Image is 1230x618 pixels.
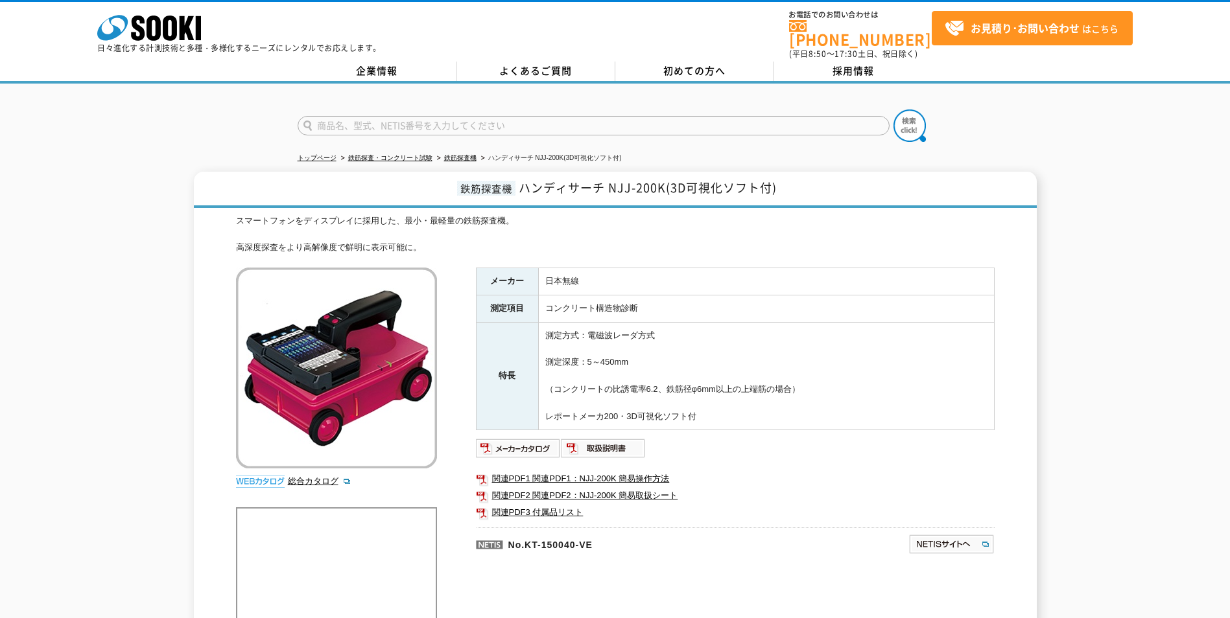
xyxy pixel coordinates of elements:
[538,295,994,323] td: コンクリート構造物診断
[538,268,994,295] td: 日本無線
[834,48,858,60] span: 17:30
[236,214,995,255] div: スマートフォンをディスプレイに採用した、最小・最軽量の鉄筋探査機。 高深度探査をより高解像度で鮮明に表示可能に。
[456,62,615,81] a: よくあるご質問
[476,470,995,487] a: 関連PDF1 関連PDF1：NJJ-200K 簡易操作方法
[774,62,933,81] a: 採用情報
[971,20,1080,36] strong: お見積り･お問い合わせ
[476,487,995,504] a: 関連PDF2 関連PDF2：NJJ-200K 簡易取扱シート
[519,179,777,196] span: ハンディサーチ NJJ-200K(3D可視化ソフト付)
[236,268,437,468] img: ハンディサーチ NJJ-200K(3D可視化ソフト付)
[932,11,1133,45] a: お見積り･お問い合わせはこちら
[893,109,926,142] img: btn_search.png
[97,44,381,52] p: 日々進化する計測技術と多種・多様化するニーズにレンタルでお応えします。
[444,154,477,161] a: 鉄筋探査機
[457,181,515,196] span: 鉄筋探査機
[476,295,538,323] th: 測定項目
[476,322,538,430] th: 特長
[789,11,932,19] span: お電話でのお問い合わせは
[538,322,994,430] td: 測定方式：電磁波レーダ方式 測定深度：5～450mm （コンクリートの比誘電率6.2、鉄筋径φ6mm以上の上端筋の場合） レポートメーカ200・3D可視化ソフト付
[561,438,646,459] img: 取扱説明書
[663,63,726,78] span: 初めての方へ
[908,534,995,555] img: NETISサイトへ
[945,19,1118,38] span: はこちら
[288,476,351,486] a: 総合カタログ
[236,475,285,488] img: webカタログ
[476,447,561,457] a: メーカーカタログ
[476,504,995,521] a: 関連PDF3 付属品リスト
[809,48,827,60] span: 8:50
[298,62,456,81] a: 企業情報
[298,116,890,135] input: 商品名、型式、NETIS番号を入力してください
[561,447,646,457] a: 取扱説明書
[298,154,337,161] a: トップページ
[476,527,783,558] p: No.KT-150040-VE
[615,62,774,81] a: 初めての方へ
[479,152,622,165] li: ハンディサーチ NJJ-200K(3D可視化ソフト付)
[348,154,432,161] a: 鉄筋探査・コンクリート試験
[476,268,538,295] th: メーカー
[789,20,932,47] a: [PHONE_NUMBER]
[476,438,561,459] img: メーカーカタログ
[789,48,917,60] span: (平日 ～ 土日、祝日除く)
